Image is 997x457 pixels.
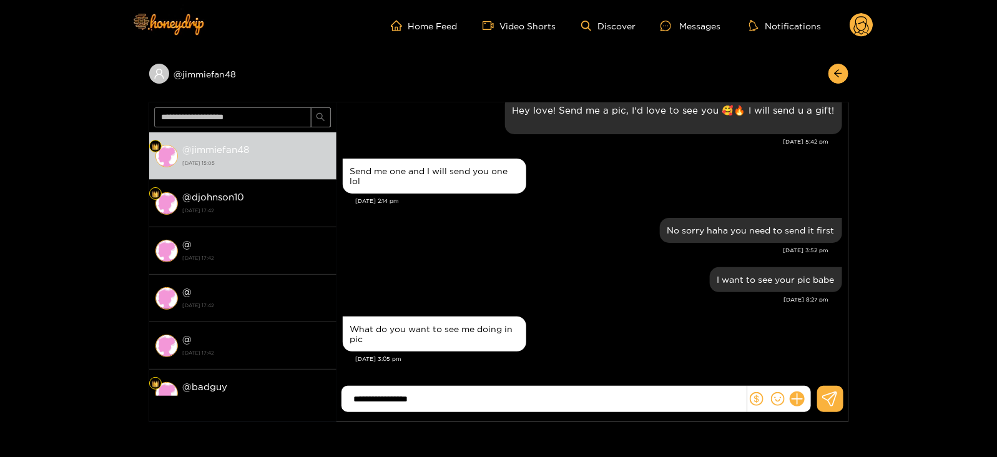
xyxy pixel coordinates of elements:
[155,240,178,262] img: conversation
[155,382,178,405] img: conversation
[581,21,636,31] a: Discover
[343,246,829,255] div: [DATE] 3:52 pm
[154,68,165,79] span: user
[356,197,842,205] div: [DATE] 2:14 pm
[316,112,325,123] span: search
[183,144,250,155] strong: @ jimmiefan48
[183,287,192,297] strong: @
[155,145,178,167] img: conversation
[183,381,228,392] strong: @ badguy
[155,335,178,357] img: conversation
[828,64,848,84] button: arrow-left
[483,20,500,31] span: video-camera
[350,324,519,344] div: What do you want to see me doing in pic
[311,107,331,127] button: search
[155,192,178,215] img: conversation
[356,355,842,363] div: [DATE] 3:05 pm
[745,19,825,32] button: Notifications
[391,20,408,31] span: home
[155,287,178,310] img: conversation
[661,19,720,33] div: Messages
[183,347,330,358] strong: [DATE] 17:42
[505,96,842,134] div: Aug. 15, 5:42 pm
[183,300,330,311] strong: [DATE] 17:42
[717,275,835,285] div: I want to see your pic babe
[391,20,458,31] a: Home Feed
[483,20,556,31] a: Video Shorts
[343,137,829,146] div: [DATE] 5:42 pm
[183,205,330,216] strong: [DATE] 17:42
[667,225,835,235] div: No sorry haha you need to send it first
[149,64,336,84] div: @jimmiefan48
[513,103,835,117] p: Hey love! Send me a pic, I'd love to see you 🥰🔥 I will send u a gift!
[710,267,842,292] div: Aug. 19, 8:27 pm
[660,218,842,243] div: Aug. 19, 3:52 pm
[152,190,159,198] img: Fan Level
[833,69,843,79] span: arrow-left
[343,317,526,351] div: Aug. 20, 3:05 pm
[183,334,192,345] strong: @
[183,239,192,250] strong: @
[183,395,330,406] strong: [DATE] 17:42
[750,392,764,406] span: dollar
[771,392,785,406] span: smile
[747,390,766,408] button: dollar
[343,295,829,304] div: [DATE] 8:27 pm
[343,159,526,194] div: Aug. 19, 2:14 pm
[152,143,159,150] img: Fan Level
[183,192,245,202] strong: @ djohnson10
[183,252,330,263] strong: [DATE] 17:42
[350,166,519,186] div: Send me one and I will send you one lol
[152,380,159,388] img: Fan Level
[183,157,330,169] strong: [DATE] 15:05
